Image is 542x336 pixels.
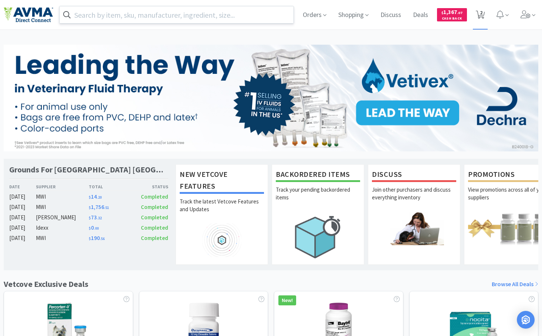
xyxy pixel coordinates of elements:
[89,224,99,231] span: 0
[372,168,456,182] h1: Discuss
[9,213,36,222] div: [DATE]
[437,5,467,25] a: $1,367.07Cash Back
[36,183,89,190] div: Supplier
[180,168,264,194] h1: New Vetcove Features
[141,224,168,231] span: Completed
[128,183,168,190] div: Status
[89,216,91,220] span: $
[104,205,109,210] span: . 51
[492,280,538,289] a: Browse All Deals
[89,183,129,190] div: Total
[473,13,488,19] a: 2
[372,186,456,212] p: Join other purchasers and discuss everything inventory
[377,12,404,18] a: Discuss
[89,203,109,210] span: 1,756
[89,236,91,241] span: $
[9,183,36,190] div: Date
[176,164,268,265] a: New Vetcove FeaturesTrack the latest Vetcove Features and Updates
[141,193,168,200] span: Completed
[9,203,168,212] a: [DATE]MWI$1,756.51Completed
[94,226,99,231] span: . 00
[36,223,89,232] div: Idexx
[276,186,360,212] p: Track your pending backordered items
[89,214,102,221] span: 73
[9,234,168,243] a: [DATE]MWI$190.56Completed
[276,212,360,262] img: hero_backorders.png
[97,195,102,200] span: . 20
[9,192,36,201] div: [DATE]
[36,213,89,222] div: [PERSON_NAME]
[36,234,89,243] div: MWI
[9,192,168,201] a: [DATE]MWI$14.20Completed
[97,216,102,220] span: . 32
[141,203,168,210] span: Completed
[9,223,36,232] div: [DATE]
[9,213,168,222] a: [DATE][PERSON_NAME]$73.32Completed
[410,12,431,18] a: Deals
[276,168,360,182] h1: Backordered Items
[141,234,168,241] span: Completed
[368,164,460,265] a: DiscussJoin other purchasers and discuss everything inventory
[180,223,264,257] img: hero_feature_roadmap.png
[141,214,168,221] span: Completed
[9,203,36,212] div: [DATE]
[4,45,538,151] img: 6bcff1d5513c4292bcae26201ab6776f.jpg
[272,164,364,265] a: Backordered ItemsTrack your pending backordered items
[89,193,102,200] span: 14
[9,164,168,175] h1: Grounds For [GEOGRAPHIC_DATA] [GEOGRAPHIC_DATA]
[441,8,463,16] span: 1,367
[441,10,443,15] span: $
[441,17,463,21] span: Cash Back
[89,234,105,241] span: 190
[89,205,91,210] span: $
[4,278,88,291] h1: Vetcove Exclusive Deals
[180,198,264,223] p: Track the latest Vetcove Features and Updates
[517,311,535,329] div: Open Intercom Messenger
[457,10,463,15] span: . 07
[36,203,89,212] div: MWI
[60,6,294,23] input: Search by item, sku, manufacturer, ingredient, size...
[372,212,456,245] img: hero_discuss.png
[100,236,105,241] span: . 56
[36,192,89,201] div: MWI
[9,234,36,243] div: [DATE]
[89,195,91,200] span: $
[9,223,168,232] a: [DATE]Idexx$0.00Completed
[89,226,91,231] span: $
[4,7,53,23] img: e4e33dab9f054f5782a47901c742baa9_102.png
